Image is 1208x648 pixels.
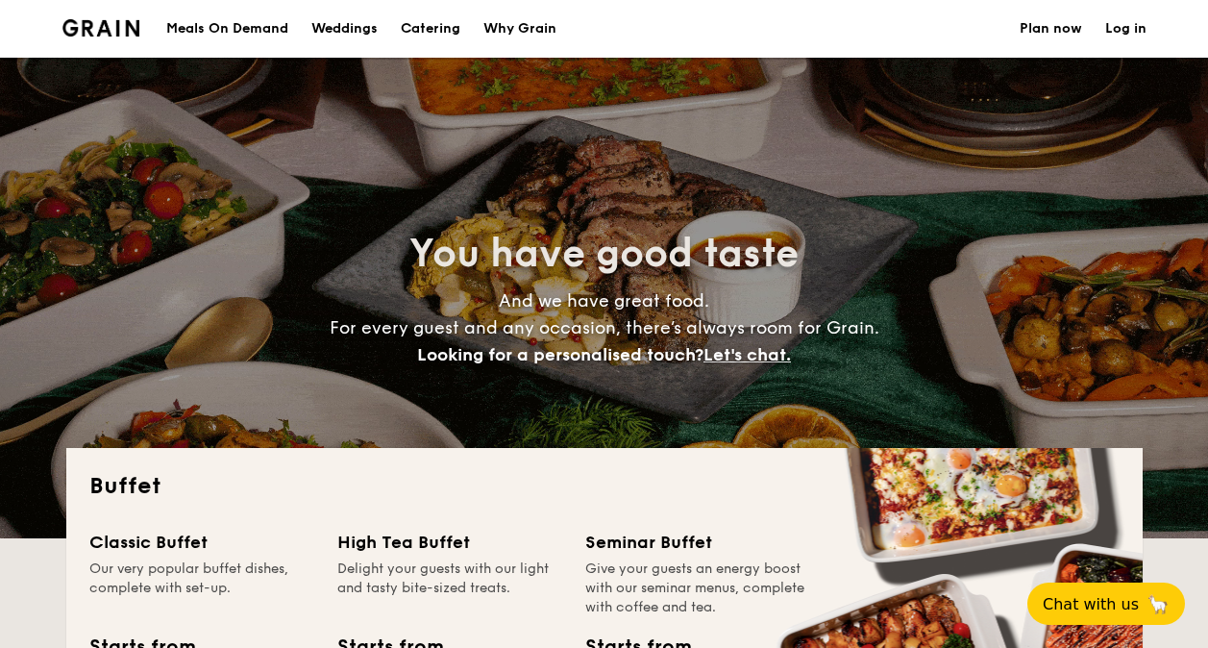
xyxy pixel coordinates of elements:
div: Seminar Buffet [585,529,810,556]
img: Grain [62,19,140,37]
div: High Tea Buffet [337,529,562,556]
span: Let's chat. [703,344,791,365]
div: Classic Buffet [89,529,314,556]
button: Chat with us🦙 [1027,583,1185,625]
div: Give your guests an energy boost with our seminar menus, complete with coffee and tea. [585,560,810,617]
a: Logotype [62,19,140,37]
span: 🦙 [1146,593,1170,615]
span: Chat with us [1043,595,1139,613]
h2: Buffet [89,471,1120,502]
div: Our very popular buffet dishes, complete with set-up. [89,560,314,617]
div: Delight your guests with our light and tasty bite-sized treats. [337,560,562,617]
